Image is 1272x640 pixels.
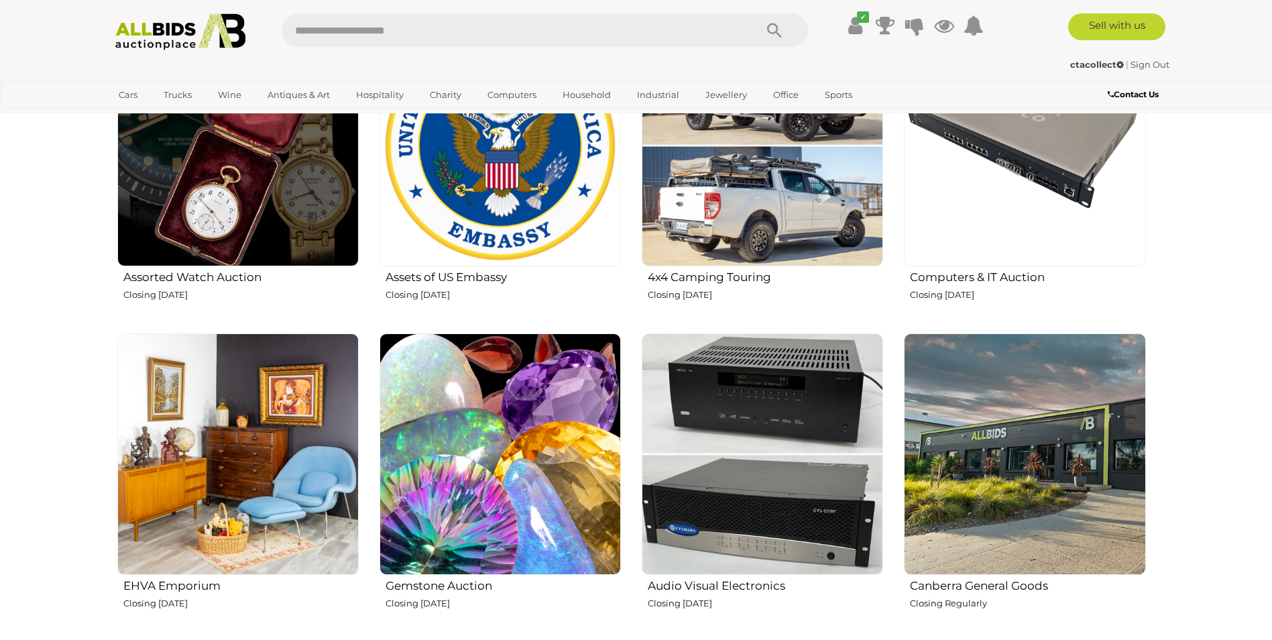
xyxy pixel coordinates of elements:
[903,333,1145,631] a: Canberra General Goods Closing Regularly
[347,84,412,106] a: Hospitality
[910,287,1145,303] p: Closing [DATE]
[117,333,359,575] img: EHVA Emporium
[641,333,883,631] a: Audio Visual Electronics Closing [DATE]
[380,25,621,266] img: Assets of US Embassy
[857,11,869,23] i: ✔
[628,84,688,106] a: Industrial
[110,84,146,106] a: Cars
[386,576,621,592] h2: Gemstone Auction
[648,596,883,611] p: Closing [DATE]
[648,268,883,284] h2: 4x4 Camping Touring
[1070,59,1126,70] a: ctacollect
[1070,59,1124,70] strong: ctacollect
[1108,87,1162,102] a: Contact Us
[479,84,545,106] a: Computers
[110,106,223,128] a: [GEOGRAPHIC_DATA]
[379,333,621,631] a: Gemstone Auction Closing [DATE]
[380,333,621,575] img: Gemstone Auction
[764,84,807,106] a: Office
[816,84,861,106] a: Sports
[697,84,756,106] a: Jewellery
[648,287,883,303] p: Closing [DATE]
[117,25,359,266] img: Assorted Watch Auction
[386,287,621,303] p: Closing [DATE]
[910,576,1145,592] h2: Canberra General Goods
[903,24,1145,323] a: Computers & IT Auction Closing [DATE]
[910,268,1145,284] h2: Computers & IT Auction
[421,84,470,106] a: Charity
[117,24,359,323] a: Assorted Watch Auction Closing [DATE]
[741,13,808,47] button: Search
[117,333,359,631] a: EHVA Emporium Closing [DATE]
[1108,89,1159,99] b: Contact Us
[1068,13,1165,40] a: Sell with us
[846,13,866,38] a: ✔
[123,576,359,592] h2: EHVA Emporium
[641,24,883,323] a: 4x4 Camping Touring Closing [DATE]
[904,25,1145,266] img: Computers & IT Auction
[386,268,621,284] h2: Assets of US Embassy
[642,25,883,266] img: 4x4 Camping Touring
[910,596,1145,611] p: Closing Regularly
[554,84,620,106] a: Household
[379,24,621,323] a: Assets of US Embassy Closing [DATE]
[259,84,339,106] a: Antiques & Art
[209,84,250,106] a: Wine
[123,287,359,303] p: Closing [DATE]
[155,84,200,106] a: Trucks
[904,333,1145,575] img: Canberra General Goods
[108,13,253,50] img: Allbids.com.au
[386,596,621,611] p: Closing [DATE]
[1126,59,1129,70] span: |
[648,576,883,592] h2: Audio Visual Electronics
[1131,59,1169,70] a: Sign Out
[642,333,883,575] img: Audio Visual Electronics
[123,268,359,284] h2: Assorted Watch Auction
[123,596,359,611] p: Closing [DATE]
